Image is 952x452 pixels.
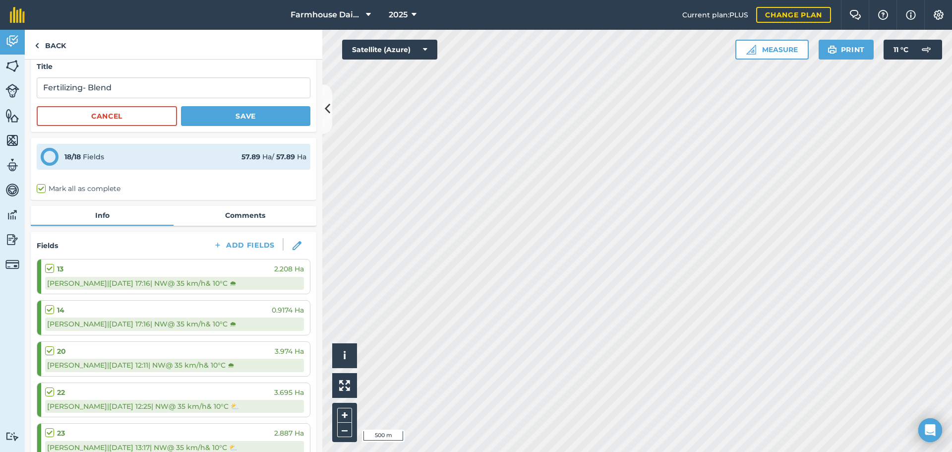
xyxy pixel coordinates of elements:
button: Save [181,106,310,126]
strong: 57.89 [241,152,260,161]
img: svg+xml;base64,PD94bWwgdmVyc2lvbj0iMS4wIiBlbmNvZGluZz0idXRmLTgiPz4KPCEtLSBHZW5lcmF0b3I6IEFkb2JlIE... [5,84,19,98]
img: svg+xml;base64,PD94bWwgdmVyc2lvbj0iMS4wIiBlbmNvZGluZz0idXRmLTgiPz4KPCEtLSBHZW5lcmF0b3I6IEFkb2JlIE... [5,432,19,441]
a: Change plan [756,7,831,23]
img: Two speech bubbles overlapping with the left bubble in the forefront [849,10,861,20]
button: Satellite (Azure) [342,40,437,60]
button: Cancel [37,106,177,126]
img: A question mark icon [877,10,889,20]
div: [PERSON_NAME] | [DATE] 12:11 | NW @ 35 km/h & 10 ° C 🌧 [45,359,304,372]
div: [PERSON_NAME] | [DATE] 17:16 | NW @ 35 km/h & 10 ° C 🌧 [45,318,304,330]
img: Four arrows, one pointing top left, one top right, one bottom right and the last bottom left [339,380,350,391]
img: svg+xml;base64,PHN2ZyB4bWxucz0iaHR0cDovL3d3dy53My5vcmcvMjAwMC9zdmciIHdpZHRoPSIxOSIgaGVpZ2h0PSIyNC... [828,44,837,56]
strong: 22 [57,387,65,398]
img: svg+xml;base64,PHN2ZyB3aWR0aD0iMTgiIGhlaWdodD0iMTgiIHZpZXdCb3g9IjAgMCAxOCAxOCIgZmlsbD0ibm9uZSIgeG... [293,241,301,250]
img: svg+xml;base64,PHN2ZyB4bWxucz0iaHR0cDovL3d3dy53My5vcmcvMjAwMC9zdmciIHdpZHRoPSI1NiIgaGVpZ2h0PSI2MC... [5,133,19,148]
img: svg+xml;base64,PHN2ZyB4bWxucz0iaHR0cDovL3d3dy53My5vcmcvMjAwMC9zdmciIHdpZHRoPSI1NiIgaGVpZ2h0PSI2MC... [5,59,19,73]
a: Info [31,206,174,225]
button: Measure [735,40,809,60]
img: svg+xml;base64,PD94bWwgdmVyc2lvbj0iMS4wIiBlbmNvZGluZz0idXRmLTgiPz4KPCEtLSBHZW5lcmF0b3I6IEFkb2JlIE... [5,158,19,173]
img: svg+xml;base64,PHN2ZyB4bWxucz0iaHR0cDovL3d3dy53My5vcmcvMjAwMC9zdmciIHdpZHRoPSI5IiBoZWlnaHQ9IjI0Ii... [35,40,39,52]
label: Mark all as complete [37,184,120,194]
span: 2.887 Ha [274,428,304,439]
button: Add Fields [205,238,283,252]
img: svg+xml;base64,PD94bWwgdmVyc2lvbj0iMS4wIiBlbmNvZGluZz0idXRmLTgiPz4KPCEtLSBHZW5lcmF0b3I6IEFkb2JlIE... [5,232,19,247]
span: i [343,349,346,362]
img: svg+xml;base64,PD94bWwgdmVyc2lvbj0iMS4wIiBlbmNvZGluZz0idXRmLTgiPz4KPCEtLSBHZW5lcmF0b3I6IEFkb2JlIE... [5,207,19,222]
div: Open Intercom Messenger [918,418,942,442]
div: Ha / Ha [241,151,306,162]
span: 11 ° C [893,40,908,60]
button: 11 °C [884,40,942,60]
strong: 20 [57,346,66,357]
span: 2.208 Ha [274,263,304,274]
strong: 57.89 [276,152,295,161]
div: Fields [64,151,104,162]
strong: 14 [57,305,64,316]
a: Comments [174,206,316,225]
span: Current plan : PLUS [682,9,748,20]
h4: Title [37,61,310,72]
span: 3.974 Ha [275,346,304,357]
div: [PERSON_NAME] | [DATE] 12:25 | NW @ 35 km/h & 10 ° C ⛅️ [45,400,304,413]
span: 0.9174 Ha [272,305,304,316]
img: fieldmargin Logo [10,7,25,23]
a: Back [25,30,76,59]
strong: 18 / 18 [64,152,81,161]
img: svg+xml;base64,PD94bWwgdmVyc2lvbj0iMS4wIiBlbmNvZGluZz0idXRmLTgiPz4KPCEtLSBHZW5lcmF0b3I6IEFkb2JlIE... [5,258,19,271]
button: Print [819,40,874,60]
div: [PERSON_NAME] | [DATE] 17:16 | NW @ 35 km/h & 10 ° C 🌧 [45,277,304,290]
img: svg+xml;base64,PD94bWwgdmVyc2lvbj0iMS4wIiBlbmNvZGluZz0idXRmLTgiPz4KPCEtLSBHZW5lcmF0b3I6IEFkb2JlIE... [916,40,936,60]
img: svg+xml;base64,PHN2ZyB4bWxucz0iaHR0cDovL3d3dy53My5vcmcvMjAwMC9zdmciIHdpZHRoPSIxNyIgaGVpZ2h0PSIxNy... [906,9,916,21]
span: 2025 [389,9,408,21]
img: svg+xml;base64,PD94bWwgdmVyc2lvbj0iMS4wIiBlbmNvZGluZz0idXRmLTgiPz4KPCEtLSBHZW5lcmF0b3I6IEFkb2JlIE... [5,183,19,197]
img: A cog icon [933,10,945,20]
button: + [337,408,352,423]
img: svg+xml;base64,PHN2ZyB4bWxucz0iaHR0cDovL3d3dy53My5vcmcvMjAwMC9zdmciIHdpZHRoPSI1NiIgaGVpZ2h0PSI2MC... [5,108,19,123]
strong: 23 [57,428,65,439]
img: svg+xml;base64,PD94bWwgdmVyc2lvbj0iMS4wIiBlbmNvZGluZz0idXRmLTgiPz4KPCEtLSBHZW5lcmF0b3I6IEFkb2JlIE... [5,34,19,49]
button: i [332,343,357,368]
button: – [337,423,352,437]
span: Farmhouse Dairy Co. [291,9,362,21]
strong: 13 [57,263,63,274]
img: Ruler icon [746,45,756,55]
h4: Fields [37,240,58,251]
span: 3.695 Ha [274,387,304,398]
